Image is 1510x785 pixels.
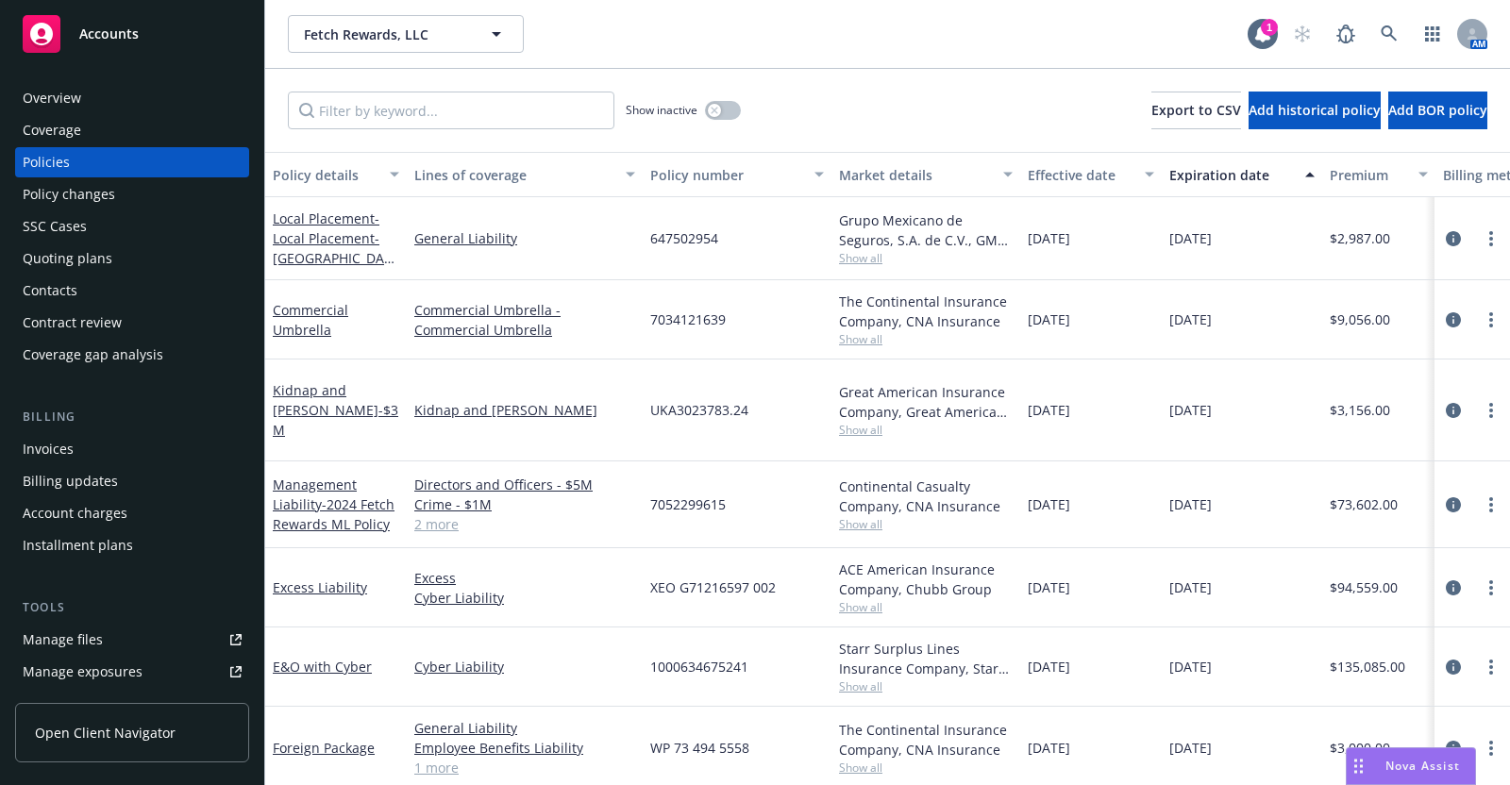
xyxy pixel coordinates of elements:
span: Open Client Navigator [35,723,176,743]
a: circleInformation [1442,656,1465,678]
a: 2 more [414,514,635,534]
span: $3,000.00 [1330,738,1390,758]
button: Policy number [643,152,831,197]
a: 1 more [414,758,635,777]
span: 1000634675241 [650,657,748,676]
button: Lines of coverage [407,152,643,197]
span: WP 73 494 5558 [650,738,749,758]
span: Show all [839,760,1013,776]
a: more [1480,309,1502,331]
span: Show all [839,250,1013,266]
span: [DATE] [1028,228,1070,248]
div: Effective date [1028,165,1133,185]
div: Tools [15,598,249,617]
div: Market details [839,165,992,185]
a: SSC Cases [15,211,249,242]
a: E&O with Cyber [273,658,372,676]
span: Export to CSV [1151,101,1241,119]
div: Great American Insurance Company, Great American Insurance Group [839,382,1013,422]
span: - 2024 Fetch Rewards ML Policy [273,495,394,533]
a: Excess [414,568,635,588]
input: Filter by keyword... [288,92,614,129]
div: Continental Casualty Company, CNA Insurance [839,476,1013,516]
span: 7052299615 [650,494,726,514]
a: Cyber Liability [414,657,635,676]
a: Invoices [15,434,249,464]
div: Billing updates [23,466,118,496]
a: more [1480,493,1502,516]
a: Switch app [1414,15,1451,53]
span: [DATE] [1028,577,1070,597]
a: Search [1370,15,1408,53]
div: Quoting plans [23,243,112,274]
a: circleInformation [1442,227,1465,250]
div: ACE American Insurance Company, Chubb Group [839,560,1013,599]
span: Nova Assist [1385,758,1460,774]
a: Billing updates [15,466,249,496]
span: $135,085.00 [1330,657,1405,676]
span: Fetch Rewards, LLC [304,25,467,44]
a: Employee Benefits Liability [414,738,635,758]
button: Add BOR policy [1388,92,1487,129]
a: Policies [15,147,249,177]
div: Expiration date [1169,165,1294,185]
a: circleInformation [1442,576,1465,599]
a: Overview [15,83,249,113]
span: $2,987.00 [1330,228,1390,248]
div: Starr Surplus Lines Insurance Company, Starr Companies [839,639,1013,678]
a: Coverage gap analysis [15,340,249,370]
span: Add historical policy [1249,101,1381,119]
a: Quoting plans [15,243,249,274]
a: circleInformation [1442,309,1465,331]
span: Add BOR policy [1388,101,1487,119]
a: more [1480,227,1502,250]
div: Premium [1330,165,1407,185]
span: [DATE] [1028,494,1070,514]
button: Fetch Rewards, LLC [288,15,524,53]
button: Premium [1322,152,1435,197]
div: Invoices [23,434,74,464]
span: - $3M [273,401,398,439]
a: Crime - $1M [414,494,635,514]
a: Commercial Umbrella [273,301,348,339]
div: Grupo Mexicano de Seguros, S.A. de C.V., GMX Seguros [839,210,1013,250]
div: Contract review [23,308,122,338]
div: Contacts [23,276,77,306]
div: Account charges [23,498,127,528]
a: more [1480,737,1502,760]
span: Show all [839,331,1013,347]
div: Policy number [650,165,803,185]
span: Show all [839,599,1013,615]
span: [DATE] [1028,309,1070,329]
span: [DATE] [1169,309,1212,329]
a: Excess Liability [273,578,367,596]
div: The Continental Insurance Company, CNA Insurance [839,292,1013,331]
span: [DATE] [1169,738,1212,758]
span: Show inactive [626,102,697,118]
a: General Liability [414,718,635,738]
div: 1 [1261,19,1278,36]
a: General Liability [414,228,635,248]
a: Installment plans [15,530,249,560]
a: Commercial Umbrella - Commercial Umbrella [414,300,635,340]
span: [DATE] [1169,494,1212,514]
div: Drag to move [1347,748,1370,784]
div: Billing [15,408,249,426]
button: Expiration date [1162,152,1322,197]
a: more [1480,656,1502,678]
a: Account charges [15,498,249,528]
span: $3,156.00 [1330,400,1390,420]
a: circleInformation [1442,399,1465,422]
button: Policy details [265,152,407,197]
a: Accounts [15,8,249,60]
a: Management Liability [273,476,394,533]
button: Export to CSV [1151,92,1241,129]
div: The Continental Insurance Company, CNA Insurance [839,720,1013,760]
a: more [1480,399,1502,422]
span: [DATE] [1169,577,1212,597]
span: Show all [839,422,1013,438]
a: Manage exposures [15,657,249,687]
span: Accounts [79,26,139,42]
span: $94,559.00 [1330,577,1398,597]
a: Coverage [15,115,249,145]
